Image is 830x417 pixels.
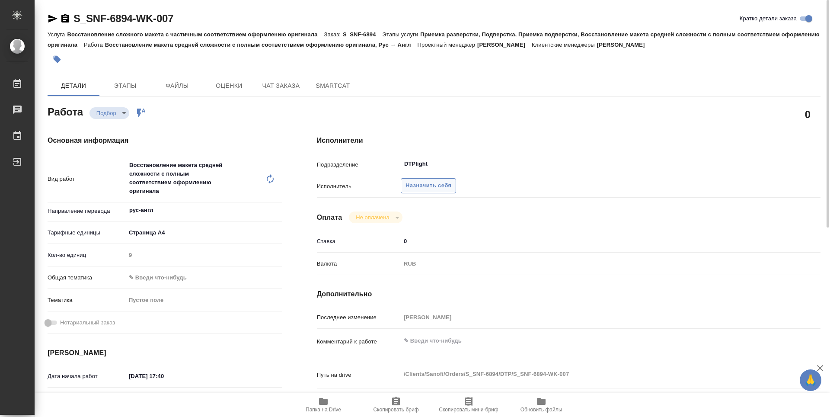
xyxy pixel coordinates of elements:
p: Приемка разверстки, Подверстка, Приемка подверстки, Восстановление макета средней сложности с пол... [48,31,820,48]
button: Скопировать мини-бриф [432,393,505,417]
p: Исполнитель [317,182,401,191]
p: Проектный менеджер [418,42,477,48]
div: Пустое поле [129,296,272,305]
span: Детали [53,80,94,91]
button: Не оплачена [353,214,392,221]
button: Обновить файлы [505,393,578,417]
button: Скопировать бриф [360,393,432,417]
p: Комментарий к работе [317,337,401,346]
span: Обновить файлы [520,407,562,413]
span: SmartCat [312,80,354,91]
p: [PERSON_NAME] [477,42,532,48]
span: Папка на Drive [306,407,341,413]
input: ✎ Введи что-нибудь [126,370,201,382]
button: Open [774,163,776,165]
p: Валюта [317,260,401,268]
p: Общая тематика [48,273,126,282]
p: [PERSON_NAME] [597,42,651,48]
p: Направление перевода [48,207,126,215]
div: Подбор [89,107,129,119]
p: Кол-во единиц [48,251,126,260]
span: 🙏 [803,371,818,389]
div: ✎ Введи что-нибудь [126,270,282,285]
p: Путь на drive [317,371,401,379]
div: RUB [401,257,779,271]
button: Open [278,209,279,211]
h4: Исполнители [317,135,820,146]
textarea: /Clients/Sanofi/Orders/S_SNF-6894/DTP/S_SNF-6894-WK-007 [401,367,779,382]
span: Назначить себя [405,181,451,191]
span: Скопировать бриф [373,407,418,413]
span: Этапы [105,80,146,91]
p: Подразделение [317,160,401,169]
span: Кратко детали заказа [740,14,797,23]
p: Тематика [48,296,126,305]
button: Назначить себя [401,178,456,193]
p: Восстановление сложного макета с частичным соответствием оформлению оригинала [67,31,324,38]
p: Работа [84,42,105,48]
p: Последнее изменение [317,313,401,322]
h2: Работа [48,103,83,119]
h4: Основная информация [48,135,282,146]
input: Пустое поле [126,249,282,261]
p: Тарифные единицы [48,228,126,237]
span: Нотариальный заказ [60,318,115,327]
p: Восстановление макета средней сложности с полным соответствием оформлению оригинала, Рус → Англ [105,42,418,48]
div: Страница А4 [126,225,282,240]
div: Подбор [349,212,402,223]
button: Подбор [94,109,119,117]
span: Оценки [208,80,250,91]
button: Добавить тэг [48,50,67,69]
p: Дата начала работ [48,372,126,381]
p: Этапы услуги [383,31,421,38]
button: Папка на Drive [287,393,360,417]
button: Скопировать ссылку [60,13,70,24]
input: ✎ Введи что-нибудь [401,235,779,247]
p: Ставка [317,237,401,246]
span: Чат заказа [260,80,302,91]
span: Скопировать мини-бриф [439,407,498,413]
div: Пустое поле [126,293,282,308]
h4: Дополнительно [317,289,820,299]
input: Пустое поле [401,311,779,324]
p: S_SNF-6894 [343,31,383,38]
p: Заказ: [324,31,343,38]
button: Скопировать ссылку для ЯМессенджера [48,13,58,24]
div: ✎ Введи что-нибудь [129,273,272,282]
h4: Оплата [317,212,342,223]
p: Услуга [48,31,67,38]
p: Вид работ [48,175,126,183]
p: Клиентские менеджеры [532,42,597,48]
h2: 0 [805,107,811,122]
a: S_SNF-6894-WK-007 [73,13,173,24]
span: Файлы [156,80,198,91]
h4: [PERSON_NAME] [48,348,282,358]
button: 🙏 [800,369,821,391]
